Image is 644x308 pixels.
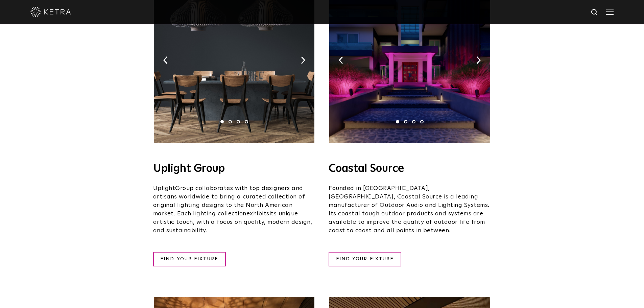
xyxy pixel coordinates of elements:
[329,185,490,234] span: Founded in [GEOGRAPHIC_DATA], [GEOGRAPHIC_DATA], Coastal Source is a leading manufacturer of Outd...
[153,252,226,266] a: FIND YOUR FIXTURE
[153,185,305,217] span: Group collaborates with top designers and artisans worldwide to bring a curated collection of ori...
[329,252,401,266] a: FIND YOUR FIXTURE
[153,163,315,174] h4: Uplight Group
[329,163,491,174] h4: Coastal Source
[591,8,599,17] img: search icon
[163,56,168,64] img: arrow-left-black.svg
[153,211,312,234] span: its unique artistic touch, with a focus on quality, modern design, and sustainability.
[339,56,343,64] img: arrow-left-black.svg
[246,211,269,217] span: exhibits
[476,56,481,64] img: arrow-right-black.svg
[153,185,175,191] span: Uplight
[301,56,305,64] img: arrow-right-black.svg
[606,8,614,15] img: Hamburger%20Nav.svg
[30,7,71,17] img: ketra-logo-2019-white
